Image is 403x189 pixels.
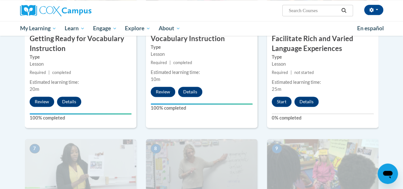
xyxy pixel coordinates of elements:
h3: Vocabulary Instruction [146,34,257,44]
span: En español [357,25,384,32]
span: 7 [30,144,40,153]
span: | [169,60,171,65]
h3: Getting Ready for Vocabulary Instruction [25,34,136,54]
label: 0% completed [272,114,374,121]
div: Estimated learning time: [272,79,374,86]
input: Search Courses [288,7,339,14]
span: About [159,25,180,32]
button: Review [151,87,175,97]
span: 8 [151,144,161,153]
div: Your progress [30,113,132,114]
div: Your progress [151,103,253,105]
a: Engage [89,21,121,36]
span: Engage [93,25,117,32]
a: En español [353,22,388,35]
span: 9 [272,144,282,153]
span: | [291,70,292,75]
span: completed [52,70,71,75]
div: Lesson [30,61,132,68]
div: Lesson [272,61,374,68]
button: Account Settings [364,5,383,15]
div: Lesson [151,51,253,58]
a: My Learning [16,21,61,36]
span: 20m [30,86,39,92]
label: 100% completed [30,114,132,121]
span: not started [294,70,314,75]
span: Learn [65,25,85,32]
button: Details [294,97,319,107]
span: 10m [151,76,160,82]
label: Type [272,54,374,61]
span: Required [151,60,167,65]
a: Explore [121,21,155,36]
iframe: Button to launch messaging window [378,164,398,184]
button: Search [339,7,349,14]
span: | [48,70,50,75]
span: My Learning [20,25,56,32]
span: Explore [125,25,150,32]
label: Type [30,54,132,61]
span: Required [30,70,46,75]
button: Review [30,97,54,107]
h3: Facilitate Rich and Varied Language Experiences [267,34,378,54]
div: Estimated learning time: [151,69,253,76]
div: Estimated learning time: [30,79,132,86]
img: Cox Campus [20,5,91,16]
button: Details [178,87,202,97]
div: Main menu [15,21,388,36]
a: Learn [61,21,89,36]
label: Type [151,44,253,51]
label: 100% completed [151,105,253,112]
button: Details [57,97,81,107]
a: Cox Campus [20,5,135,16]
span: completed [173,60,192,65]
span: 25m [272,86,281,92]
button: Start [272,97,291,107]
a: About [155,21,184,36]
span: Required [272,70,288,75]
